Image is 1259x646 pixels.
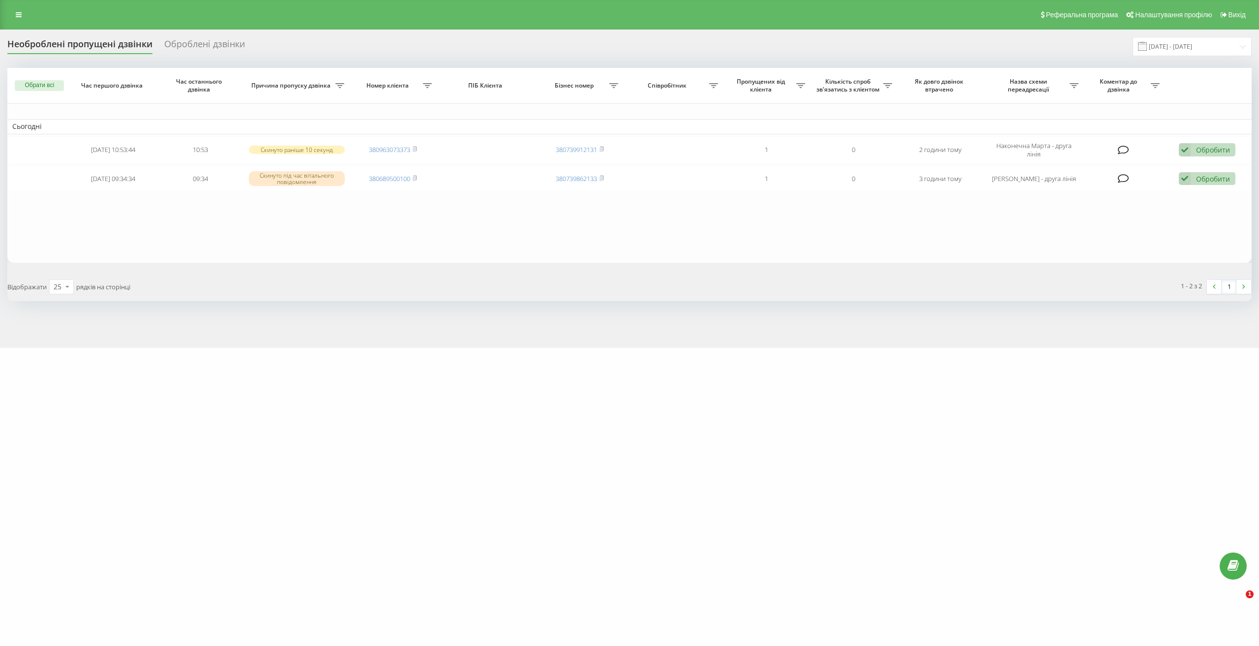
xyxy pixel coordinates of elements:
span: Назва схеми переадресації [989,78,1070,93]
span: Співробітник [628,82,709,90]
span: Як довго дзвінок втрачено [906,78,975,93]
td: 0 [810,136,897,164]
div: Необроблені пропущені дзвінки [7,39,152,54]
span: ПІБ Клієнта [446,82,527,90]
td: [DATE] 09:34:34 [70,166,157,192]
span: Пропущених від клієнта [728,78,796,93]
div: 25 [54,282,61,292]
a: 380739862133 [556,174,597,183]
span: Кількість спроб зв'язатись з клієнтом [815,78,883,93]
span: Реферальна програма [1046,11,1118,19]
td: 3 години тому [897,166,984,192]
span: Час останнього дзвінка [165,78,235,93]
span: Бізнес номер [541,82,609,90]
div: Скинуто раніше 10 секунд [249,146,345,154]
button: Обрати всі [15,80,64,91]
div: Скинуто під час вітального повідомлення [249,171,345,186]
div: 1 - 2 з 2 [1181,281,1202,291]
span: Причина пропуску дзвінка [249,82,335,90]
span: рядків на сторінці [76,282,130,291]
a: 380963073373 [369,145,410,154]
span: Коментар до дзвінка [1088,78,1150,93]
span: Налаштування профілю [1135,11,1212,19]
iframe: Intercom live chat [1226,590,1249,614]
td: 1 [723,166,810,192]
div: Обробити [1196,145,1230,154]
a: 1 [1222,280,1236,294]
td: [PERSON_NAME] - друга лінія [984,166,1083,192]
span: Відображати [7,282,47,291]
span: Вихід [1229,11,1246,19]
td: [DATE] 10:53:44 [70,136,157,164]
td: 09:34 [157,166,244,192]
td: 2 години тому [897,136,984,164]
td: 10:53 [157,136,244,164]
span: Номер клієнта [355,82,423,90]
div: Обробити [1196,174,1230,184]
td: 1 [723,136,810,164]
td: 0 [810,166,897,192]
a: 380689500100 [369,174,410,183]
td: Наконечна Марта - друга лінія [984,136,1083,164]
td: Сьогодні [7,119,1252,134]
a: 380739912131 [556,145,597,154]
div: Оброблені дзвінки [164,39,245,54]
span: 1 [1246,590,1254,598]
span: Час першого дзвінка [78,82,148,90]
